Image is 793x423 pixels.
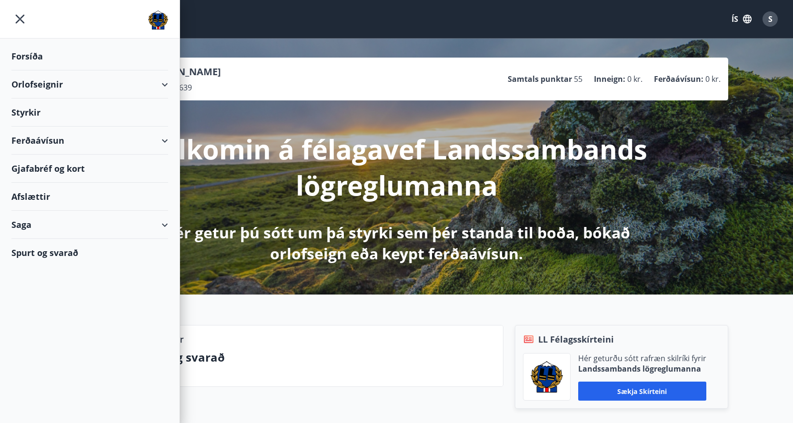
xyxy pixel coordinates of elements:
[578,353,706,364] p: Hér geturðu sótt rafræn skilríki fyrir
[11,42,168,70] div: Forsíða
[768,14,773,24] span: S
[578,382,706,401] button: Sækja skírteini
[11,155,168,183] div: Gjafabréf og kort
[11,183,168,211] div: Afslættir
[148,10,168,30] img: union_logo
[145,131,648,203] p: Velkomin á félagavef Landssambands lögreglumanna
[538,333,614,345] span: LL Félagsskírteini
[759,8,782,30] button: S
[11,10,29,28] button: menu
[145,222,648,264] p: Hér getur þú sótt um þá styrki sem þér standa til boða, bókað orlofseign eða keypt ferðaávísun.
[135,349,495,365] p: Spurt og svarað
[574,74,582,84] span: 55
[11,127,168,155] div: Ferðaávísun
[11,239,168,266] div: Spurt og svarað
[11,70,168,98] div: Orlofseignir
[627,74,642,84] span: 0 kr.
[705,74,721,84] span: 0 kr.
[654,74,703,84] p: Ferðaávísun :
[508,74,572,84] p: Samtals punktar
[135,333,183,345] p: Upplýsingar
[594,74,625,84] p: Inneign :
[726,10,757,28] button: ÍS
[531,361,563,393] img: 1cqKbADZNYZ4wXUG0EC2JmCwhQh0Y6EN22Kw4FTY.png
[11,211,168,239] div: Saga
[11,98,168,127] div: Styrkir
[578,364,706,374] p: Landssambands lögreglumanna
